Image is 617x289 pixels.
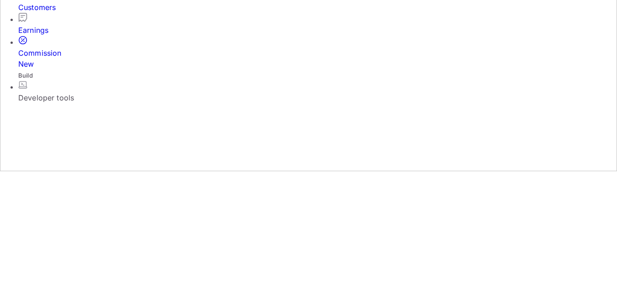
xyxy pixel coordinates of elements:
[18,25,617,36] div: Earnings
[18,58,617,69] div: New
[18,72,33,79] span: Build
[18,13,617,36] a: Earnings
[18,47,617,69] div: Commission
[18,36,617,69] a: CommissionNew
[18,92,617,103] div: Developer tools
[18,2,617,13] div: Customers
